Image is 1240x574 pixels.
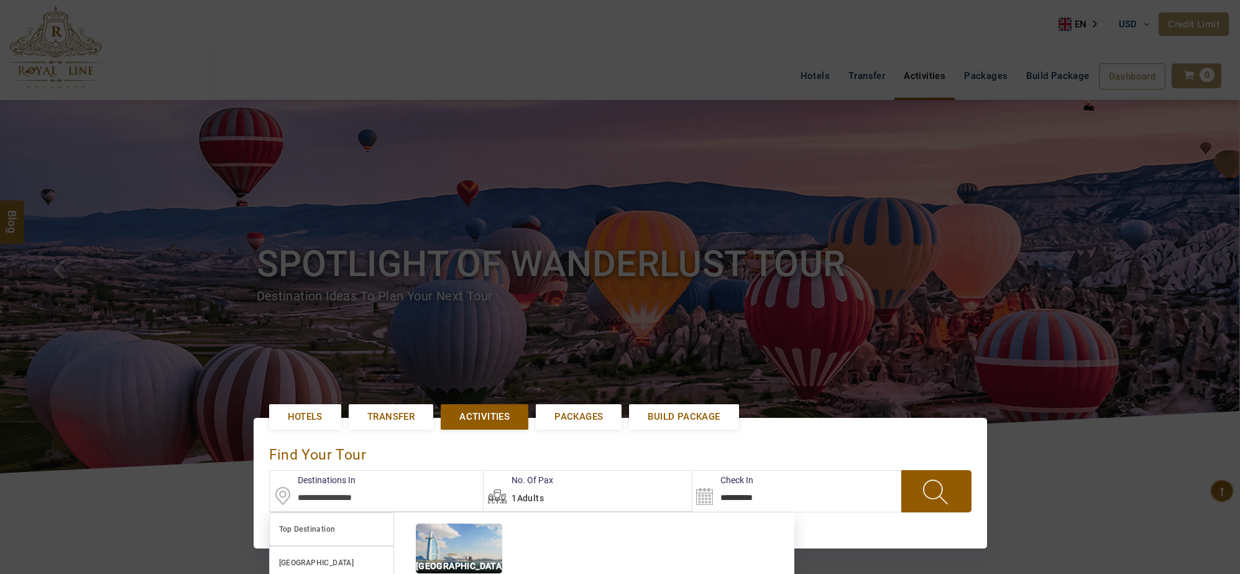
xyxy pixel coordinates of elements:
[416,524,502,573] img: img
[629,404,738,430] a: Build Package
[288,410,323,424] span: Hotels
[484,474,553,486] label: No. Of Pax
[269,512,394,546] a: Top Destination
[536,404,622,430] a: Packages
[441,404,528,430] a: Activities
[692,474,753,486] label: Check In
[416,559,502,573] p: [GEOGRAPHIC_DATA]
[459,410,510,424] span: Activities
[648,410,720,424] span: Build Package
[367,410,415,424] span: Transfer
[349,404,433,430] a: Transfer
[554,410,603,424] span: Packages
[279,558,354,567] b: [GEOGRAPHIC_DATA]
[512,493,544,503] span: 1Adults
[269,433,971,470] div: find your Tour
[270,474,356,486] label: Destinations In
[279,525,336,534] b: Top Destination
[269,404,341,430] a: Hotels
